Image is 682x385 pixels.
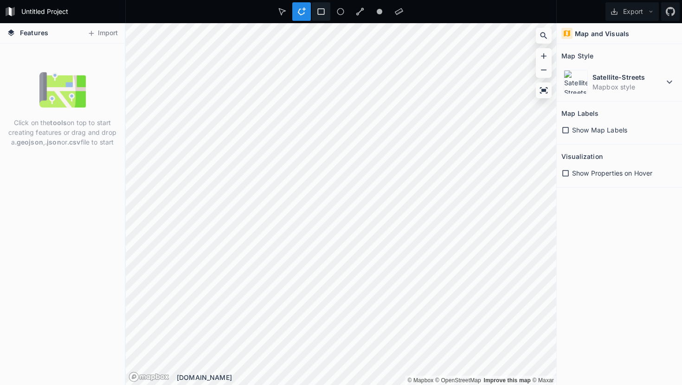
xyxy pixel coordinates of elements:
[575,29,629,38] h4: Map and Visuals
[67,138,81,146] strong: .csv
[435,377,481,384] a: OpenStreetMap
[45,138,61,146] strong: .json
[129,372,169,382] a: Mapbox logo
[592,72,664,82] dt: Satellite-Streets
[533,377,554,384] a: Maxar
[561,149,603,164] h2: Visualization
[407,377,433,384] a: Mapbox
[561,106,598,120] h2: Map Labels
[572,168,652,178] span: Show Properties on Hover
[39,67,86,113] img: empty
[605,2,659,21] button: Export
[564,70,588,94] img: Satellite-Streets
[20,28,48,38] span: Features
[15,138,43,146] strong: .geojson
[7,118,118,147] p: Click on the on top to start creating features or drag and drop a , or file to start
[483,377,531,384] a: Map feedback
[592,82,664,92] dd: Mapbox style
[83,26,122,41] button: Import
[561,49,593,63] h2: Map Style
[177,372,556,382] div: [DOMAIN_NAME]
[50,119,67,126] strong: tools
[572,125,627,135] span: Show Map Labels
